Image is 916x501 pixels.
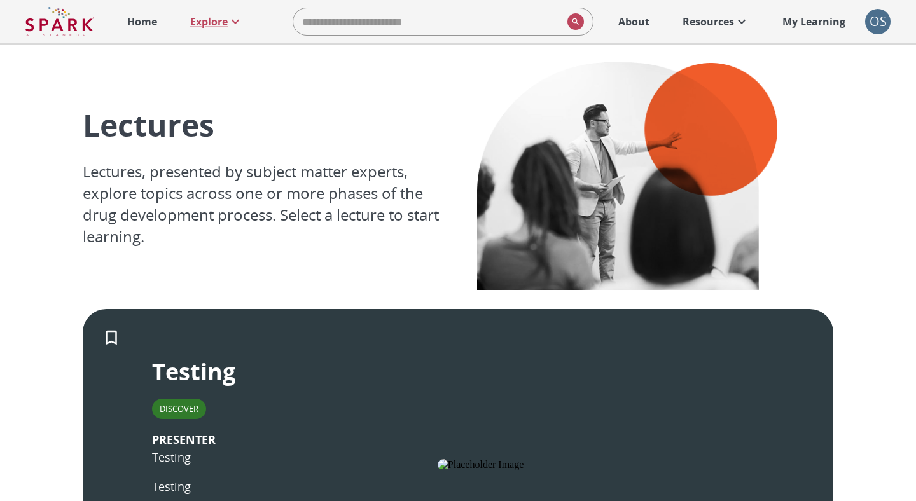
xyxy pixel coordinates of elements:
[25,6,94,37] img: Logo of SPARK at Stanford
[83,161,458,247] p: Lectures, presented by subject matter experts, explore topics across one or more phases of the dr...
[776,8,852,36] a: My Learning
[184,8,249,36] a: Explore
[865,9,891,34] div: OS
[612,8,656,36] a: About
[83,104,458,146] p: Lectures
[152,432,216,447] b: PRESENTER
[782,14,845,29] p: My Learning
[152,403,206,415] span: Discover
[152,356,235,387] p: Testing
[152,477,191,495] p: Testing
[102,328,121,347] svg: Add to My Learning
[121,8,163,36] a: Home
[190,14,228,29] p: Explore
[127,14,157,29] p: Home
[676,8,756,36] a: Resources
[152,430,216,466] p: Testing
[438,459,758,470] img: Placeholder Image
[865,9,891,34] button: account of current user
[562,8,584,35] button: search
[683,14,734,29] p: Resources
[618,14,649,29] p: About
